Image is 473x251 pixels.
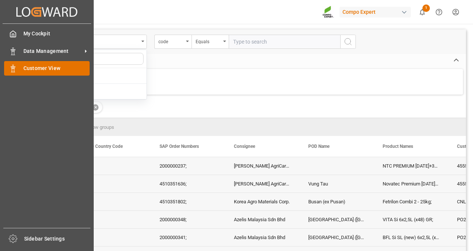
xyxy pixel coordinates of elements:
[308,144,329,149] span: POD Name
[340,35,356,49] button: search button
[23,47,82,55] span: Data Management
[374,193,448,210] div: Fetrilon Combi 2 - 25kg;
[151,211,225,228] div: 2000000348;
[92,104,99,111] div: ✕
[76,157,151,175] div: VN
[76,175,151,193] div: VN
[76,211,151,228] div: MY
[299,193,374,210] div: Busan (ex Pusan)
[160,144,199,149] span: SAP Order Numbers
[374,211,448,228] div: VITA Si 6x2,5L (x48) GR;
[85,144,123,149] span: POD Country Code
[4,26,90,41] a: My Cockpit
[374,229,448,246] div: BFL Si SL (new) 6x2,5L (x48) IT;VITA Si 6x2,5L (x48) GR;
[431,4,447,20] button: Help Center
[340,5,414,19] button: Compo Expert
[225,193,299,210] div: Korea Agro Materials Corp.
[151,157,225,175] div: 2000000237;
[225,157,299,175] div: [PERSON_NAME] AgriCare Vietnam, Co., Ltd.,, [GEOGRAPHIC_DATA],
[383,144,413,149] span: Product Names
[422,4,430,12] span: 1
[23,30,90,38] span: My Cockpit
[299,211,374,228] div: [GEOGRAPHIC_DATA] ([GEOGRAPHIC_DATA])
[340,7,411,18] div: Compo Expert
[76,229,151,246] div: MY
[154,35,192,49] button: open menu
[4,61,90,76] a: Customer View
[151,175,225,193] div: 4510351636;
[196,36,221,45] div: Equals
[192,35,229,49] button: open menu
[24,235,91,243] span: Sidebar Settings
[229,35,340,49] input: Type to search
[414,4,431,20] button: show 1 new notifications
[374,175,448,193] div: Novatec Premium [DATE]+1,2Mg+10S+TE;
[151,229,225,246] div: 2000000341;
[76,193,151,210] div: KR
[225,229,299,246] div: Azelis Malaysia Sdn Bhd
[151,193,225,210] div: 4510351802;
[299,229,374,246] div: [GEOGRAPHIC_DATA] ([GEOGRAPHIC_DATA])
[299,175,374,193] div: Vung Tau
[374,157,448,175] div: NTC PREMIUM [DATE]+3+TE BULK;
[158,36,184,45] div: code
[225,175,299,193] div: [PERSON_NAME] AgriCare [GEOGRAPHIC_DATA]
[234,144,255,149] span: Consignee
[225,211,299,228] div: Azelis Malaysia Sdn Bhd
[322,6,334,19] img: Screenshot%202023-09-29%20at%2010.02.21.png_1712312052.png
[23,64,90,72] span: Customer View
